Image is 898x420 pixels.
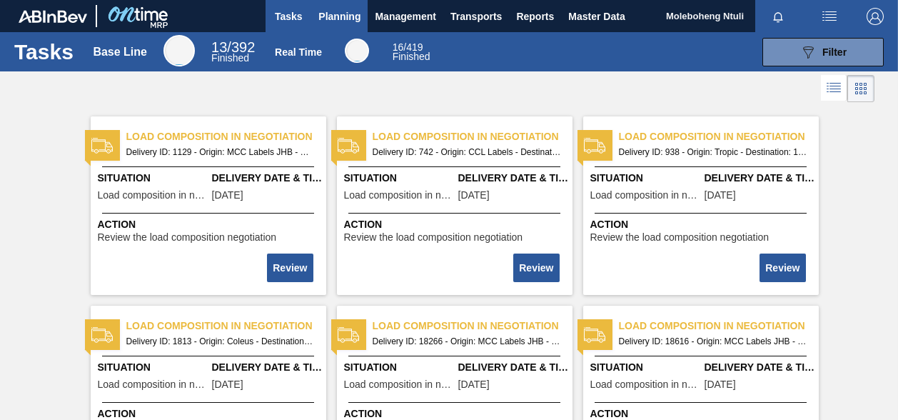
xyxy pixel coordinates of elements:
[375,8,436,25] span: Management
[212,171,323,186] span: Delivery Date & Time
[268,252,314,284] div: Complete task: 2200728
[761,252,807,284] div: Complete task: 2200730
[338,324,359,346] img: status
[590,217,815,232] span: Action
[98,217,323,232] span: Action
[584,324,605,346] img: status
[458,171,569,186] span: Delivery Date & Time
[373,129,572,144] span: Load composition in negotiation
[590,171,701,186] span: Situation
[273,8,304,25] span: Tasks
[705,360,815,375] span: Delivery Date & Time
[458,360,569,375] span: Delivery Date & Time
[450,8,502,25] span: Transports
[393,41,404,53] span: 16
[513,254,559,282] button: Review
[98,190,208,201] span: Load composition in negotiation
[584,135,605,156] img: status
[211,39,255,55] span: / 392
[91,324,113,346] img: status
[760,254,805,282] button: Review
[822,46,847,58] span: Filter
[705,171,815,186] span: Delivery Date & Time
[19,10,87,23] img: TNhmsLtSVTkK8tSr43FrP2fwEKptu5GPRR3wAAAABJRU5ErkJggg==
[821,8,838,25] img: userActions
[568,8,625,25] span: Master Data
[126,144,315,160] span: Delivery ID: 1129 - Origin: MCC Labels JHB - Destination: 1SD
[619,144,807,160] span: Delivery ID: 938 - Origin: Tropic - Destination: 1SD
[344,190,455,201] span: Load composition in negotiation
[338,135,359,156] img: status
[373,319,572,334] span: Load composition in negotiation
[516,8,554,25] span: Reports
[590,190,701,201] span: Load composition in negotiation
[393,41,423,53] span: / 419
[590,379,701,390] span: Load composition in negotiation
[14,44,74,60] h1: Tasks
[344,379,455,390] span: Load composition in negotiation
[515,252,560,284] div: Complete task: 2200729
[590,232,770,243] span: Review the load composition negotiation
[393,51,430,62] span: Finished
[98,360,208,375] span: Situation
[98,232,277,243] span: Review the load composition negotiation
[590,360,701,375] span: Situation
[867,8,884,25] img: Logout
[344,171,455,186] span: Situation
[211,41,255,63] div: Base Line
[267,254,313,282] button: Review
[847,75,874,102] div: Card Vision
[458,190,490,201] span: 01/27/2023,
[211,52,249,64] span: Finished
[126,129,326,144] span: Load composition in negotiation
[458,379,490,390] span: 08/20/2025,
[275,46,322,58] div: Real Time
[163,35,195,66] div: Base Line
[345,39,369,63] div: Real Time
[91,135,113,156] img: status
[212,379,243,390] span: 06/02/2023,
[619,319,819,334] span: Load composition in negotiation
[126,334,315,349] span: Delivery ID: 1813 - Origin: Coleus - Destination: 1SD
[98,171,208,186] span: Situation
[344,217,569,232] span: Action
[393,43,430,61] div: Real Time
[619,129,819,144] span: Load composition in negotiation
[126,319,326,334] span: Load composition in negotiation
[373,144,561,160] span: Delivery ID: 742 - Origin: CCL Labels - Destination: 1SD
[344,232,523,243] span: Review the load composition negotiation
[373,334,561,349] span: Delivery ID: 18266 - Origin: MCC Labels JHB - Destination: 1SD
[619,334,807,349] span: Delivery ID: 18616 - Origin: MCC Labels JHB - Destination: 1SD
[212,190,243,201] span: 03/31/2023,
[705,379,736,390] span: 09/02/2025,
[98,379,208,390] span: Load composition in negotiation
[212,360,323,375] span: Delivery Date & Time
[762,38,884,66] button: Filter
[211,39,227,55] span: 13
[93,46,147,59] div: Base Line
[821,75,847,102] div: List Vision
[755,6,801,26] button: Notifications
[344,360,455,375] span: Situation
[705,190,736,201] span: 03/13/2023,
[318,8,360,25] span: Planning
